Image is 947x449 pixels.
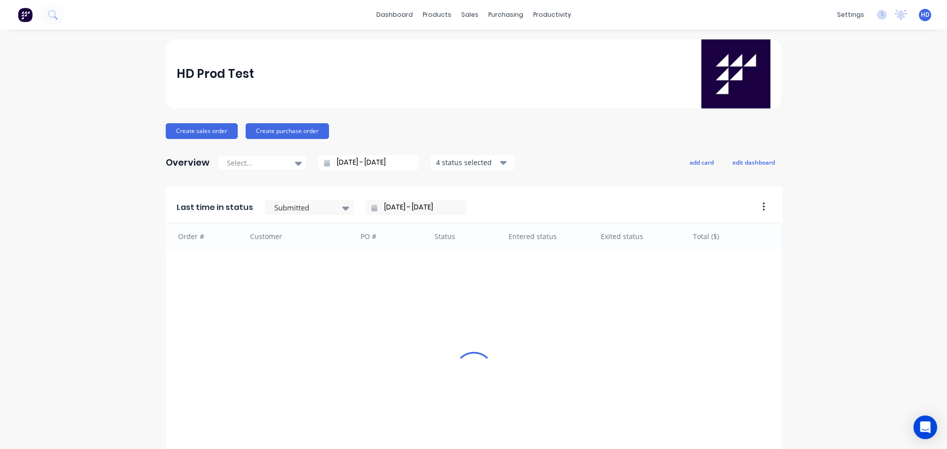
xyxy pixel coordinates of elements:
div: productivity [528,7,576,22]
div: HD Prod Test [177,64,254,84]
img: HD Prod Test [701,39,770,108]
div: Open Intercom Messenger [913,415,937,439]
a: dashboard [371,7,418,22]
div: purchasing [483,7,528,22]
div: Overview [166,153,210,173]
span: HD [921,10,930,19]
span: Last time in status [177,202,253,213]
div: 4 status selected [436,157,498,168]
img: Factory [18,7,33,22]
div: settings [832,7,869,22]
button: Create sales order [166,123,238,139]
input: Filter by date [377,200,462,215]
button: 4 status selected [431,155,514,170]
button: add card [683,156,720,169]
div: sales [456,7,483,22]
button: edit dashboard [726,156,781,169]
button: Create purchase order [246,123,329,139]
div: products [418,7,456,22]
